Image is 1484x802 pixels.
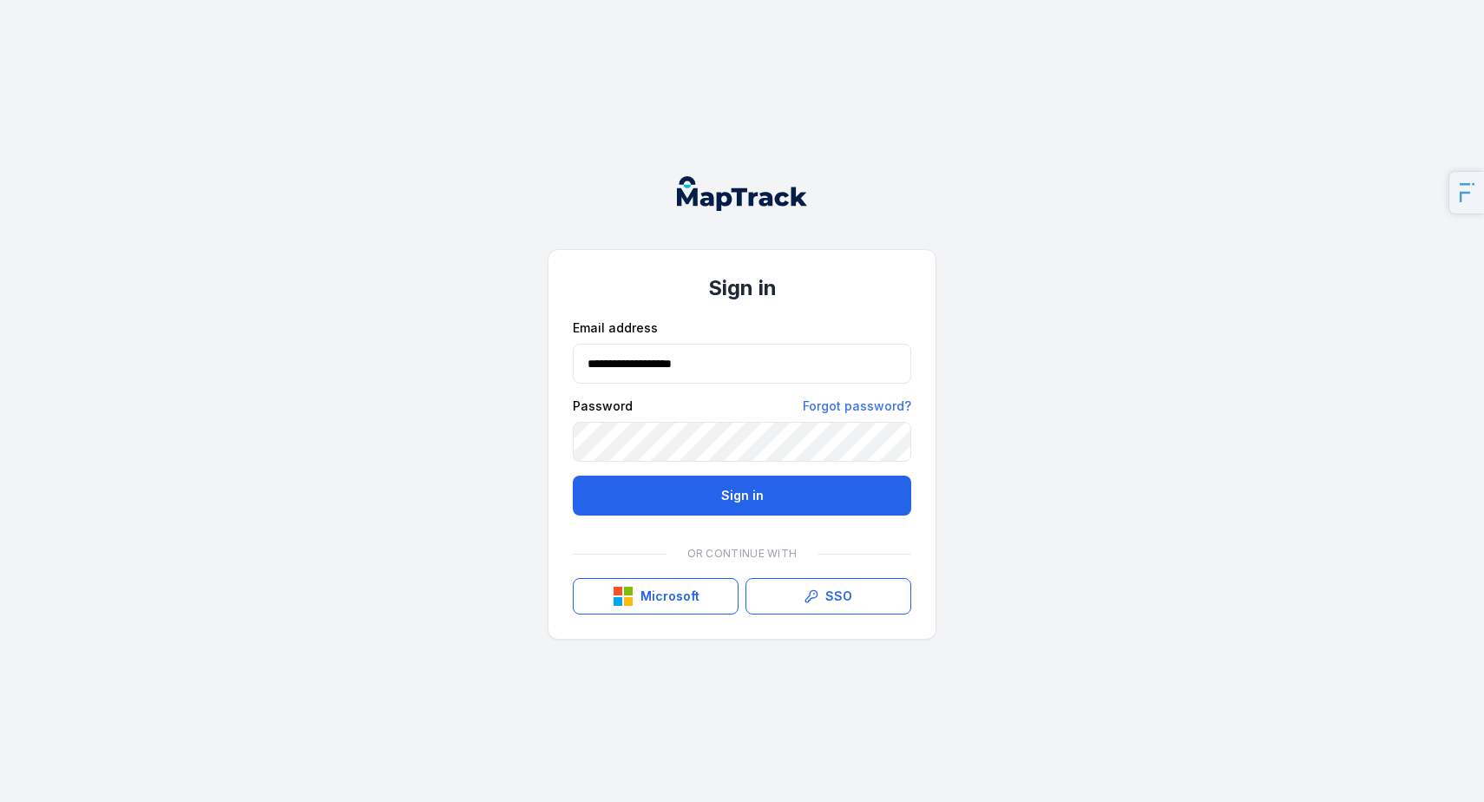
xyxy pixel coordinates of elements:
h1: Sign in [573,274,911,302]
a: Forgot password? [803,398,911,415]
label: Password [573,398,633,415]
label: Email address [573,319,658,337]
nav: Global [649,176,835,211]
a: SSO [745,578,911,615]
button: Sign in [573,476,911,516]
button: Microsoft [573,578,739,615]
div: Or continue with [573,536,911,571]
